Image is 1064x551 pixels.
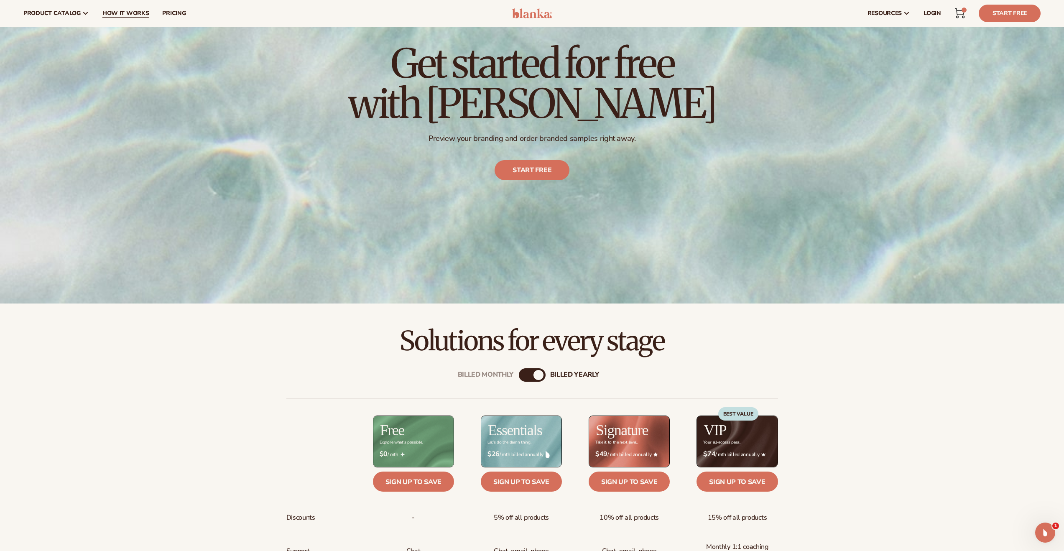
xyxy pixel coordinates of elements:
[703,450,771,458] span: / mth billed annually
[703,450,715,458] strong: $74
[512,8,552,18] img: logo
[373,416,454,467] img: free_bg.png
[481,416,561,467] img: Essentials_BG_9050f826-5aa9-47d9-a362-757b82c62641.jpg
[708,510,767,525] span: 15% off all products
[412,510,415,525] span: -
[348,134,716,143] p: Preview your branding and order branded samples right away.
[23,10,81,17] span: product catalog
[697,416,777,467] img: VIP_BG_199964bd-3653-43bc-8a67-789d2d7717b9.jpg
[595,440,638,445] div: Take it to the next level.
[348,43,716,124] h1: Get started for free with [PERSON_NAME]
[102,10,149,17] span: How It Works
[868,10,902,17] span: resources
[380,423,404,438] h2: Free
[487,450,500,458] strong: $26
[23,327,1041,355] h2: Solutions for every stage
[589,472,670,492] a: Sign up to save
[546,451,550,458] img: drop.png
[697,472,778,492] a: Sign up to save
[979,5,1041,22] a: Start Free
[704,423,726,438] h2: VIP
[595,450,607,458] strong: $49
[703,440,740,445] div: Your all-access pass.
[1035,523,1055,543] iframe: Intercom live chat
[380,440,423,445] div: Explore what's possible.
[487,450,555,458] span: / mth billed annually
[401,452,405,457] img: Free_Icon_bb6e7c7e-73f8-44bd-8ed0-223ea0fc522e.png
[596,423,648,438] h2: Signature
[162,10,186,17] span: pricing
[761,452,765,457] img: Crown_2d87c031-1b5a-4345-8312-a4356ddcde98.png
[495,160,569,180] a: Start free
[718,407,758,421] div: BEST VALUE
[487,440,531,445] div: Let’s do the damn thing.
[600,510,659,525] span: 10% off all products
[653,452,658,456] img: Star_6.png
[595,450,663,458] span: / mth billed annually
[494,510,549,525] span: 5% off all products
[589,416,669,467] img: Signature_BG_eeb718c8-65ac-49e3-a4e5-327c6aa73146.jpg
[1052,523,1059,529] span: 1
[458,371,514,379] div: Billed Monthly
[380,450,388,458] strong: $0
[550,371,599,379] div: billed Yearly
[924,10,941,17] span: LOGIN
[380,450,447,458] span: / mth
[488,423,542,438] h2: Essentials
[481,472,562,492] a: Sign up to save
[286,510,315,525] span: Discounts
[373,472,454,492] a: Sign up to save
